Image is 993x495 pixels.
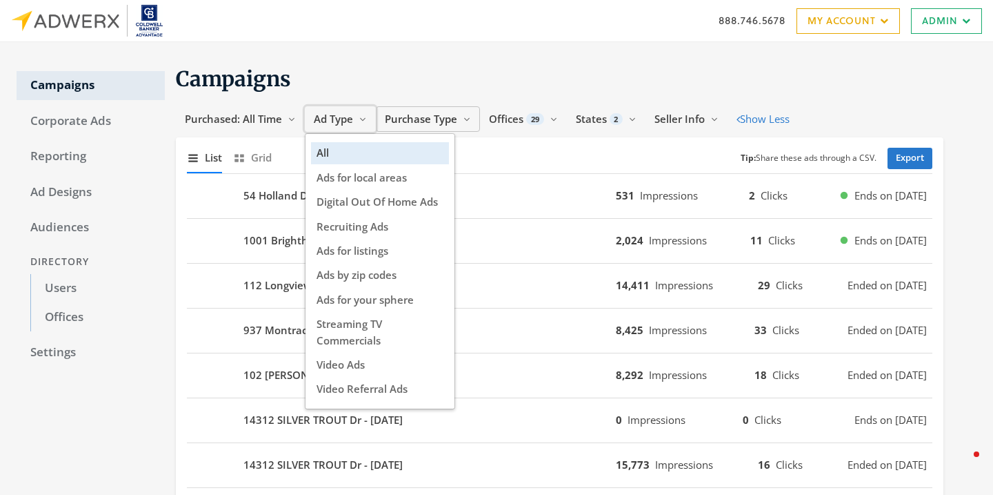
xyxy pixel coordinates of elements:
span: Ends on [DATE] [854,188,927,204]
b: 16 [758,458,770,472]
b: 14,411 [616,278,650,292]
span: Ended on [DATE] [847,322,927,338]
a: My Account [796,8,900,34]
span: Offices [489,112,523,126]
span: Impressions [655,458,713,472]
span: Impressions [649,233,707,247]
button: 1001 Brighthurst Dr - [DATE]2,024Impressions11ClicksEnds on [DATE] [187,224,932,258]
span: Impressions [628,413,685,427]
button: 102 [PERSON_NAME] - [DATE]8,292Impressions18ClicksEnded on [DATE] [187,359,932,392]
b: 531 [616,188,634,202]
button: 54 Holland Dr S - [DATE]531Impressions2ClicksEnds on [DATE] [187,179,932,213]
a: Campaigns [17,71,165,100]
button: 14312 SILVER TROUT Dr - [DATE]0Impressions0ClicksEnds on [DATE] [187,404,932,437]
span: Clicks [776,458,803,472]
b: 54 Holland Dr S - [DATE] [243,188,361,204]
span: Grid [251,150,272,166]
span: Seller Info [654,112,705,126]
button: 14312 SILVER TROUT Dr - [DATE]15,773Impressions16ClicksEnded on [DATE] [187,449,932,482]
button: Offices29 [480,106,567,132]
a: Admin [911,8,982,34]
b: 29 [758,278,770,292]
button: Ad Type [305,106,376,132]
b: 112 Longview Ct - [DATE] [243,278,367,293]
a: Export [887,148,932,169]
button: Ads for listings [311,240,449,262]
b: 14312 SILVER TROUT Dr - [DATE] [243,412,403,428]
b: 14312 SILVER TROUT Dr - [DATE] [243,457,403,473]
button: Ads for local areas [311,167,449,188]
small: Share these ads through a CSV. [741,152,876,165]
div: Ad Type [305,133,455,409]
button: States2 [567,106,646,132]
button: Purchased: All Time [176,106,305,132]
a: Offices [30,303,165,332]
span: Ends on [DATE] [854,233,927,249]
span: Ads for local areas [317,171,407,184]
span: Purchased: All Time [185,112,282,126]
iframe: Intercom live chat [946,448,979,481]
b: 8,292 [616,368,643,382]
span: All [317,146,329,159]
button: 112 Longview Ct - [DATE]14,411Impressions29ClicksEnded on [DATE] [187,269,932,302]
img: Adwerx [11,5,163,37]
span: Digital Out Of Home Ads [317,195,438,208]
button: Ads by zip codes [311,264,449,286]
button: Ads for your sphere [311,289,449,311]
span: Ended on [DATE] [847,457,927,473]
span: Impressions [649,323,707,337]
b: 11 [750,233,763,247]
span: Clicks [776,278,803,292]
span: Impressions [640,188,698,202]
span: Video Referral Ads [317,382,408,396]
span: Video Ads [317,358,365,371]
span: Clicks [772,323,799,337]
span: 2 [610,113,623,125]
button: Digital Out Of Home Ads [311,191,449,213]
button: Streaming TV Commercials [311,313,449,351]
span: Streaming TV Commercials [317,317,382,347]
span: Ended on [DATE] [847,278,927,293]
b: 15,773 [616,458,650,472]
button: Show Less [728,106,799,132]
a: Reporting [17,142,165,171]
a: Ad Designs [17,178,165,207]
b: 102 [PERSON_NAME] - [DATE] [243,367,388,383]
button: 937 Montrachet Ct - [DATE]8,425Impressions33ClicksEnded on [DATE] [187,314,932,347]
b: 2 [749,188,755,202]
span: States [576,112,607,126]
b: 18 [754,368,767,382]
span: Clicks [768,233,795,247]
span: Recruiting Ads [317,220,388,233]
span: Purchase Type [385,112,457,126]
span: Ads for your sphere [317,293,414,307]
b: Tip: [741,152,756,164]
div: Directory [17,249,165,275]
span: Campaigns [176,66,291,92]
button: Video Referral Ads [311,378,449,400]
b: 2,024 [616,233,643,247]
button: Purchase Type [376,106,480,132]
a: Settings [17,338,165,367]
span: Impressions [655,278,713,292]
span: Ad Type [314,112,353,126]
span: Ads for listings [317,244,388,258]
b: 0 [743,413,749,427]
span: Clicks [754,413,781,427]
button: Seller Info [645,106,728,132]
a: Corporate Ads [17,107,165,136]
button: List [187,143,222,173]
span: 29 [526,113,544,125]
span: Ads by zip codes [317,268,397,282]
a: 888.746.5678 [719,13,785,28]
span: Impressions [649,368,707,382]
b: 937 Montrachet Ct - [DATE] [243,322,379,338]
span: Clicks [761,188,788,202]
b: 8,425 [616,323,643,337]
button: Video Ads [311,354,449,376]
b: 33 [754,323,767,337]
button: Grid [233,143,272,173]
span: List [205,150,222,166]
span: Ends on [DATE] [854,412,927,428]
